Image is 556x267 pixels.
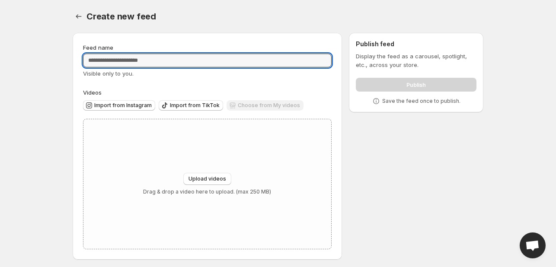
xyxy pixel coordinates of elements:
button: Upload videos [183,173,231,185]
button: Settings [73,10,85,22]
p: Save the feed once to publish. [382,98,460,105]
button: Import from Instagram [83,100,155,111]
a: Open chat [520,232,546,258]
h2: Publish feed [356,40,476,48]
span: Videos [83,89,102,96]
button: Import from TikTok [159,100,223,111]
p: Display the feed as a carousel, spotlight, etc., across your store. [356,52,476,69]
span: Import from TikTok [170,102,220,109]
span: Import from Instagram [94,102,152,109]
span: Create new feed [86,11,156,22]
p: Drag & drop a video here to upload. (max 250 MB) [143,188,271,195]
span: Upload videos [189,175,226,182]
span: Feed name [83,44,113,51]
span: Visible only to you. [83,70,134,77]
